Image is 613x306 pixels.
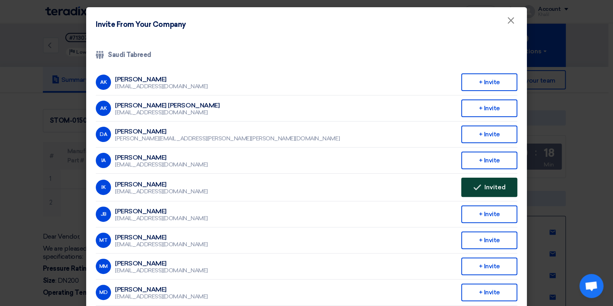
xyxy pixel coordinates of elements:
div: AK [96,75,111,90]
div: [EMAIL_ADDRESS][DOMAIN_NAME] [115,267,208,274]
div: [PERSON_NAME] [115,76,208,83]
span: × [507,14,515,30]
div: IK [96,180,111,195]
div: Saudi Tabreed [96,50,517,60]
div: + Invite [461,99,517,117]
div: + Invite [461,257,517,275]
div: [EMAIL_ADDRESS][DOMAIN_NAME] [115,83,208,90]
div: [EMAIL_ADDRESS][DOMAIN_NAME] [115,161,208,168]
div: [EMAIL_ADDRESS][DOMAIN_NAME] [115,215,208,222]
div: + Invite [461,73,517,91]
button: Close [500,13,521,29]
div: [PERSON_NAME] [115,208,208,215]
div: AK [96,101,111,116]
h4: Invite From Your Company [96,19,186,30]
div: + Invite [461,152,517,169]
div: [EMAIL_ADDRESS][DOMAIN_NAME] [115,293,208,300]
div: IA [96,153,111,168]
div: MT [96,233,111,248]
div: [PERSON_NAME] [115,234,208,241]
div: [EMAIL_ADDRESS][DOMAIN_NAME] [115,188,208,195]
div: [PERSON_NAME] [115,286,208,293]
div: [PERSON_NAME] [115,128,340,135]
div: + Invite [461,231,517,249]
span: Invited [484,184,506,190]
div: [EMAIL_ADDRESS][DOMAIN_NAME] [115,109,220,116]
div: Open chat [579,274,603,298]
div: [PERSON_NAME] [115,181,208,188]
div: MD [96,285,111,300]
button: Invited [461,178,517,197]
div: [PERSON_NAME] [115,260,208,267]
div: MM [96,259,111,274]
div: + Invite [461,284,517,301]
div: [PERSON_NAME] [115,154,208,161]
div: + Invite [461,126,517,143]
div: [PERSON_NAME] [PERSON_NAME] [115,102,220,109]
div: DA [96,127,111,142]
div: [EMAIL_ADDRESS][DOMAIN_NAME] [115,241,208,248]
div: + Invite [461,205,517,223]
div: JB [96,207,111,222]
div: [PERSON_NAME][EMAIL_ADDRESS][PERSON_NAME][PERSON_NAME][DOMAIN_NAME] [115,135,340,142]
